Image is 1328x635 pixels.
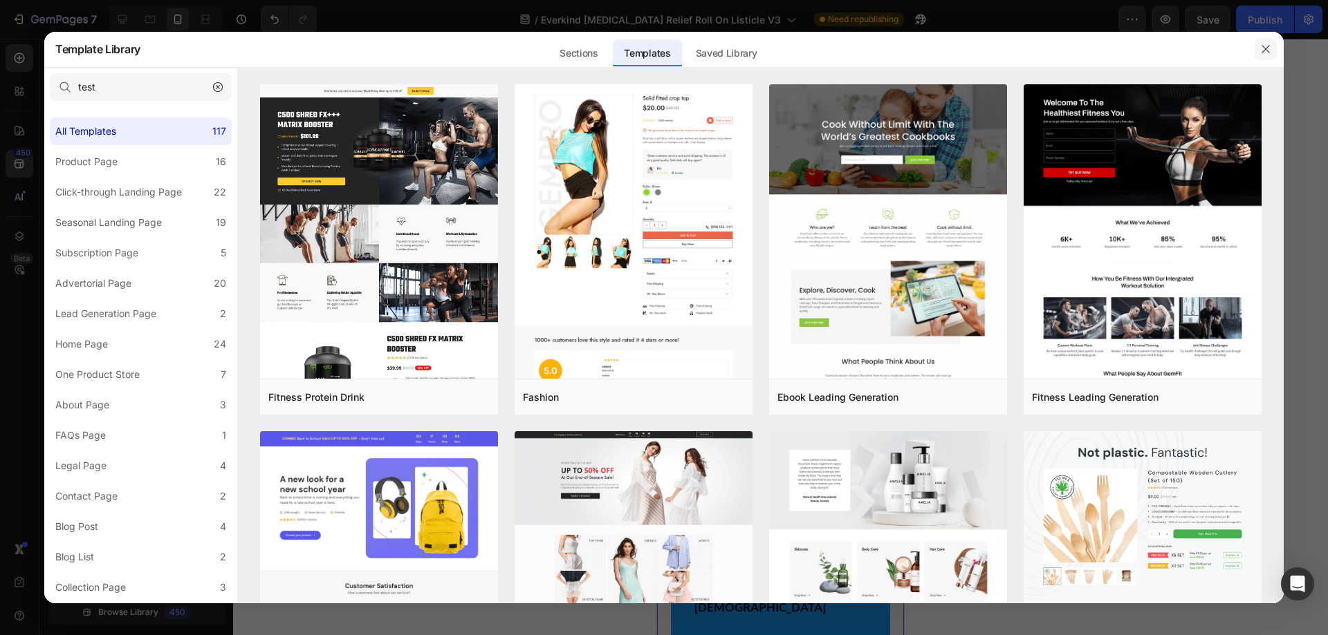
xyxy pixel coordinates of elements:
[268,389,365,406] div: Fitness Protein Drink
[214,275,226,292] div: 20
[36,533,211,578] div: Rich Text Editor. Editing area: main
[55,153,118,170] div: Product Page
[55,123,116,140] div: All Templates
[55,427,106,444] div: FAQs Page
[220,305,226,322] div: 2
[212,123,226,140] div: 117
[220,549,226,565] div: 2
[220,397,226,413] div: 3
[220,488,226,504] div: 2
[55,366,140,383] div: One Product Store
[214,184,226,200] div: 22
[55,245,138,261] div: Subscription Page
[14,142,225,198] span: When applied behind the ear, it sends a clear cooling signal to the brain that interrupts the con...
[220,518,226,535] div: 4
[14,90,217,131] strong: The Everkind [MEDICAL_DATA] Relief Roll-On uses cooling therapy to stop [MEDICAL_DATA] attacks.
[55,549,94,565] div: Blog List
[55,214,162,231] div: Seasonal Landing Page
[14,274,230,342] i: "I was so tired of doctors telling me my [MEDICAL_DATA] was 'just menopause.' This roll-on gave m...
[55,275,131,292] div: Advertorial Page
[685,39,768,67] div: Saved Library
[548,39,609,67] div: Sections
[777,389,898,406] div: Ebook Leading Generation
[55,31,140,67] h2: Template Library
[55,579,126,596] div: Collection Page
[37,414,204,519] i: "I was so tired of doctors telling me my [MEDICAL_DATA] was 'just menopause.' This roll-on gave m...
[55,336,108,352] div: Home Page
[1032,389,1159,406] div: Fitness Leading Generation
[50,73,232,101] input: E.g.: Black Friday, Sale, etc.
[37,533,188,576] strong: — [PERSON_NAME], Retired Nurse, Age [DEMOGRAPHIC_DATA]
[55,305,156,322] div: Lead Generation Page
[14,208,230,263] span: This breaks the cycle naturally in just 3 minutes, then prevents it from starting again. This mea...
[220,579,226,596] div: 3
[15,37,203,79] strong: 1. The Revolutionary "Sensory Reset System"
[221,366,226,383] div: 7
[55,457,107,474] div: Legal Page
[220,457,226,474] div: 4
[55,184,182,200] div: Click-through Landing Page
[1024,84,1262,605] img: fitness2.png
[214,336,226,352] div: 24
[222,427,226,444] div: 1
[14,353,230,381] strong: — [PERSON_NAME], Retired Nurse, Age [DEMOGRAPHIC_DATA]
[216,153,226,170] div: 16
[55,397,109,413] div: About Page
[14,90,233,381] div: Rich Text Editor. Editing area: main
[55,488,118,504] div: Contact Page
[523,389,559,406] div: Fashion
[216,214,226,231] div: 19
[36,411,211,522] div: Rich Text Editor. Editing area: main
[613,39,681,67] div: Templates
[1281,567,1314,600] div: Open Intercom Messenger
[221,245,226,261] div: 5
[55,518,98,535] div: Blog Post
